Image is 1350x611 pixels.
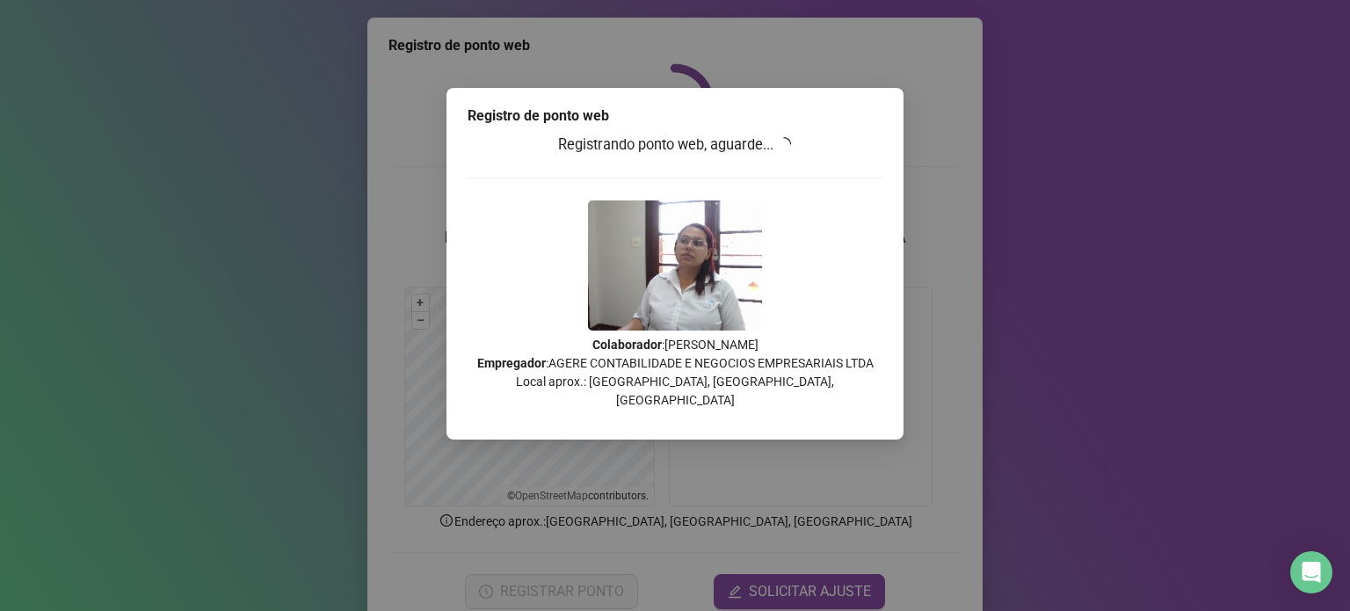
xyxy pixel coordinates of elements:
div: Open Intercom Messenger [1290,551,1332,593]
img: 2Q== [588,200,762,331]
strong: Empregador [477,356,546,370]
p: : [PERSON_NAME] : AGERE CONTABILIDADE E NEGOCIOS EMPRESARIAIS LTDA Local aprox.: [GEOGRAPHIC_DATA... [468,336,882,410]
h3: Registrando ponto web, aguarde... [468,134,882,156]
span: loading [777,137,791,151]
div: Registro de ponto web [468,105,882,127]
strong: Colaborador [592,338,662,352]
